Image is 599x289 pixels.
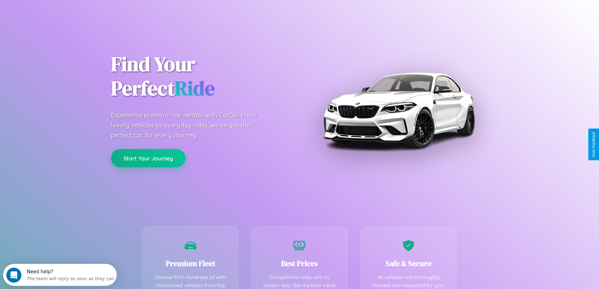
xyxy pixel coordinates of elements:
div: Open Intercom Messenger [3,3,117,20]
div: Need help? [24,5,111,10]
iframe: Intercom live chat discovery launcher [3,264,117,286]
p: Experience premium car rentals with CarGo. From luxury vehicles to everyday rides, we've got the ... [111,110,268,140]
img: Premium BMW car rental vehicle [320,31,477,189]
div: Give Feedback [591,132,596,157]
h3: Safe & Secure [370,258,447,269]
span: Ride [175,75,215,102]
iframe: Intercom live chat [6,268,21,283]
h3: Premium Fleet [152,258,229,269]
h1: Find Your Perfect [111,52,290,101]
button: Start Your Journey [111,149,186,167]
h3: Best Prices [261,258,338,269]
div: The team will reply as soon as they can [24,10,111,17]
